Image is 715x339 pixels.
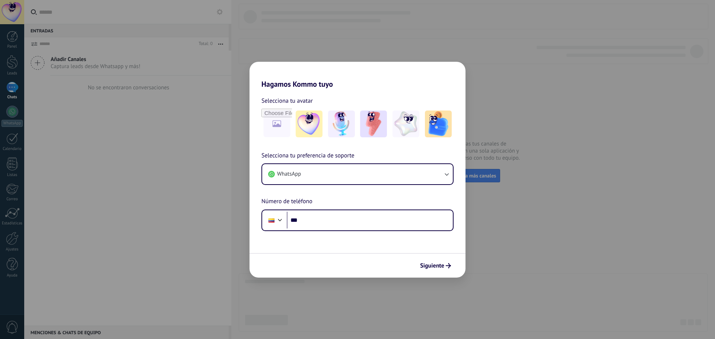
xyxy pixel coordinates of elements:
[420,263,444,268] span: Siguiente
[296,111,322,137] img: -1.jpeg
[425,111,452,137] img: -5.jpeg
[261,197,312,207] span: Número de teléfono
[262,164,453,184] button: WhatsApp
[360,111,387,137] img: -3.jpeg
[393,111,419,137] img: -4.jpeg
[261,151,355,161] span: Selecciona tu preferencia de soporte
[277,170,301,178] span: WhatsApp
[264,212,279,228] div: Colombia: + 57
[250,62,465,89] h2: Hagamos Kommo tuyo
[417,259,454,272] button: Siguiente
[328,111,355,137] img: -2.jpeg
[261,96,313,106] span: Selecciona tu avatar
